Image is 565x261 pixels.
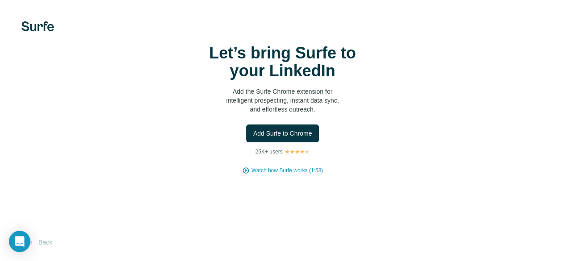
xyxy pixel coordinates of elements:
[193,44,372,80] h1: Let’s bring Surfe to your LinkedIn
[285,149,310,154] img: Rating Stars
[253,129,312,138] span: Add Surfe to Chrome
[246,124,319,142] button: Add Surfe to Chrome
[193,87,372,114] p: Add the Surfe Chrome extension for intelligent prospecting, instant data sync, and effortless out...
[21,21,54,31] img: Surfe's logo
[21,234,59,250] button: Back
[251,166,323,174] button: Watch how Surfe works (1:58)
[9,231,30,252] div: Open Intercom Messenger
[255,148,282,156] p: 25K+ users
